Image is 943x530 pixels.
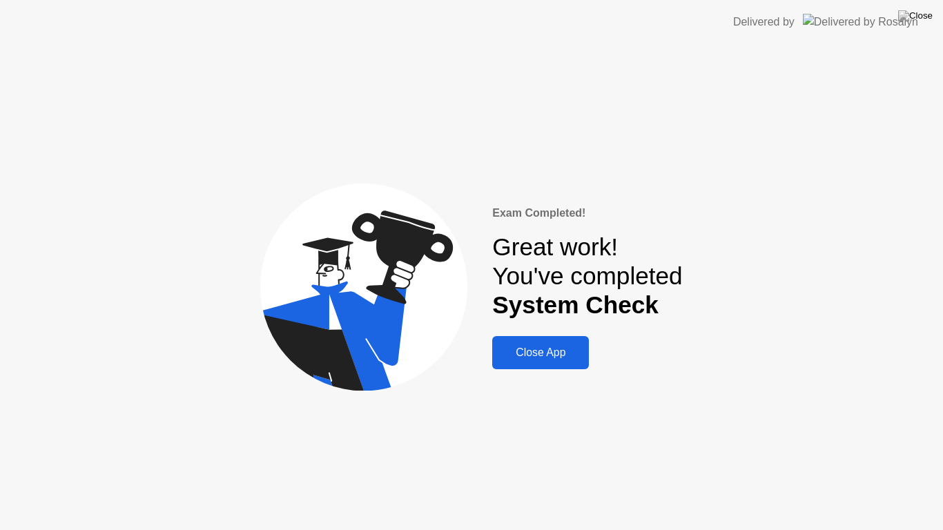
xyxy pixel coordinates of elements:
img: Close [898,10,933,21]
div: Close App [496,346,585,359]
div: Great work! You've completed [492,233,682,320]
img: Delivered by Rosalyn [803,14,918,30]
div: Exam Completed! [492,205,682,222]
div: Delivered by [733,14,795,30]
button: Close App [492,336,589,369]
b: System Check [492,291,659,318]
